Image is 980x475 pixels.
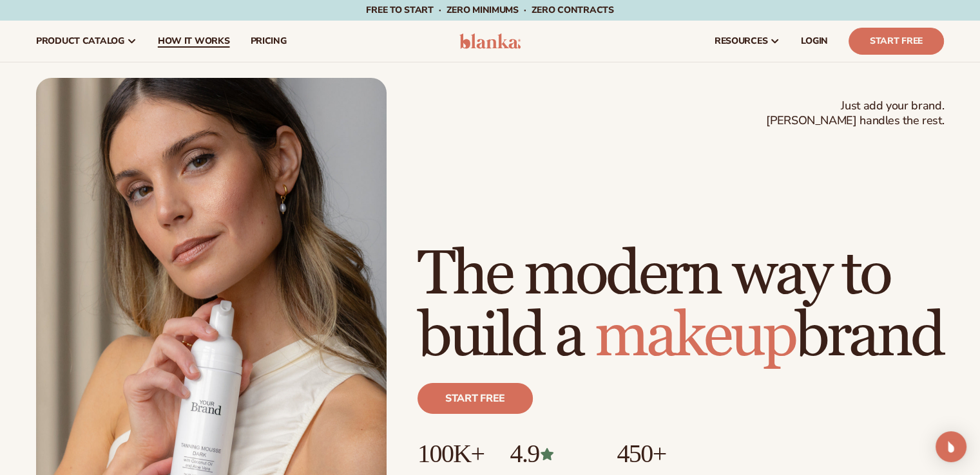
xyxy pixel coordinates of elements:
[936,431,966,462] div: Open Intercom Messenger
[617,440,714,468] p: 450+
[366,4,613,16] span: Free to start · ZERO minimums · ZERO contracts
[158,36,230,46] span: How It Works
[459,33,521,49] img: logo
[715,36,767,46] span: resources
[240,21,296,62] a: pricing
[595,299,795,374] span: makeup
[148,21,240,62] a: How It Works
[418,383,533,414] a: Start free
[849,28,944,55] a: Start Free
[418,244,944,368] h1: The modern way to build a brand
[791,21,838,62] a: LOGIN
[26,21,148,62] a: product catalog
[36,36,124,46] span: product catalog
[418,440,484,468] p: 100K+
[801,36,828,46] span: LOGIN
[704,21,791,62] a: resources
[250,36,286,46] span: pricing
[766,98,944,129] span: Just add your brand. [PERSON_NAME] handles the rest.
[510,440,591,468] p: 4.9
